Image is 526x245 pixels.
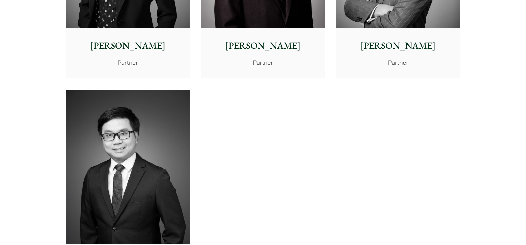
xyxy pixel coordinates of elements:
p: [PERSON_NAME] [206,39,320,53]
p: Partner [341,58,455,67]
p: [PERSON_NAME] [71,39,185,53]
p: Partner [71,58,185,67]
p: Partner [206,58,320,67]
p: [PERSON_NAME] [341,39,455,53]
